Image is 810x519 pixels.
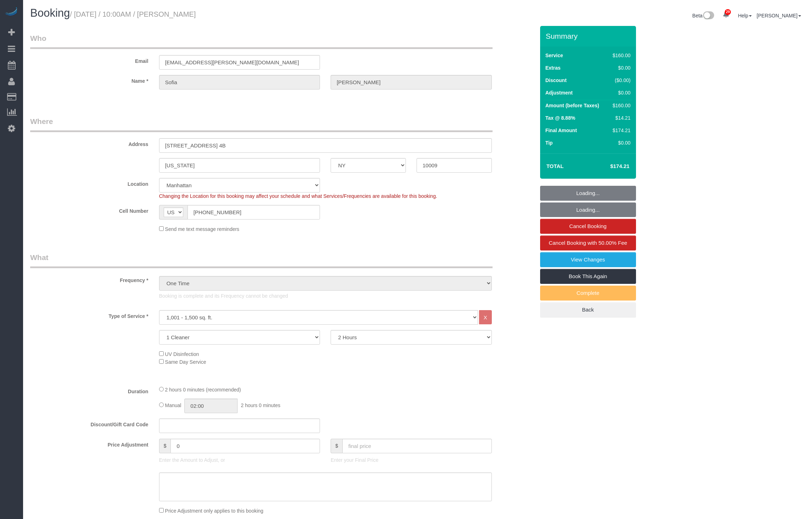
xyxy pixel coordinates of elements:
span: Price Adjustment only applies to this booking [165,508,263,514]
label: Tip [545,139,553,146]
label: Location [25,178,154,188]
span: 2 hours 0 minutes [241,402,280,408]
input: Cell Number [187,205,320,220]
span: 2 hours 0 minutes (recommended) [165,387,241,393]
a: 29 [719,7,733,23]
label: Adjustment [545,89,573,96]
legend: Who [30,33,493,49]
a: Book This Again [540,269,636,284]
label: Duration [25,385,154,395]
span: Send me text message reminders [165,226,239,232]
p: Enter the Amount to Adjust, or [159,456,320,464]
legend: Where [30,116,493,132]
label: Tax @ 8.88% [545,114,575,121]
div: $174.21 [610,127,630,134]
a: Cancel Booking with 50.00% Fee [540,236,636,250]
p: Enter your Final Price [331,456,492,464]
img: Automaid Logo [4,7,18,17]
input: Last Name [331,75,492,90]
a: Cancel Booking [540,219,636,234]
img: New interface [702,11,714,21]
input: final price [342,439,492,453]
a: [PERSON_NAME] [757,13,801,18]
span: Booking [30,7,70,19]
div: $160.00 [610,52,630,59]
label: Email [25,55,154,65]
input: Zip Code [417,158,492,173]
span: Manual [165,402,181,408]
div: $14.21 [610,114,630,121]
span: Same Day Service [165,359,206,365]
span: Cancel Booking with 50.00% Fee [549,240,627,246]
label: Amount (before Taxes) [545,102,599,109]
small: / [DATE] / 10:00AM / [PERSON_NAME] [70,10,196,18]
label: Name * [25,75,154,85]
label: Price Adjustment [25,439,154,448]
span: $ [159,439,171,453]
div: ($0.00) [610,77,630,84]
label: Frequency * [25,274,154,284]
span: Changing the Location for this booking may affect your schedule and what Services/Frequencies are... [159,193,437,199]
legend: What [30,252,493,268]
label: Service [545,52,563,59]
input: Email [159,55,320,70]
label: Type of Service * [25,310,154,320]
label: Final Amount [545,127,577,134]
p: Booking is complete and its Frequency cannot be changed [159,292,492,299]
span: $ [331,439,342,453]
a: Help [738,13,752,18]
div: $0.00 [610,64,630,71]
h4: $174.21 [589,163,629,169]
span: 29 [725,9,731,15]
div: $0.00 [610,89,630,96]
label: Cell Number [25,205,154,215]
a: Beta [692,13,714,18]
input: First Name [159,75,320,90]
div: $0.00 [610,139,630,146]
label: Address [25,138,154,148]
input: City [159,158,320,173]
label: Discount/Gift Card Code [25,418,154,428]
strong: Total [547,163,564,169]
a: View Changes [540,252,636,267]
label: Discount [545,77,567,84]
div: $160.00 [610,102,630,109]
label: Extras [545,64,561,71]
span: UV Disinfection [165,351,199,357]
a: Back [540,302,636,317]
h3: Summary [546,32,632,40]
